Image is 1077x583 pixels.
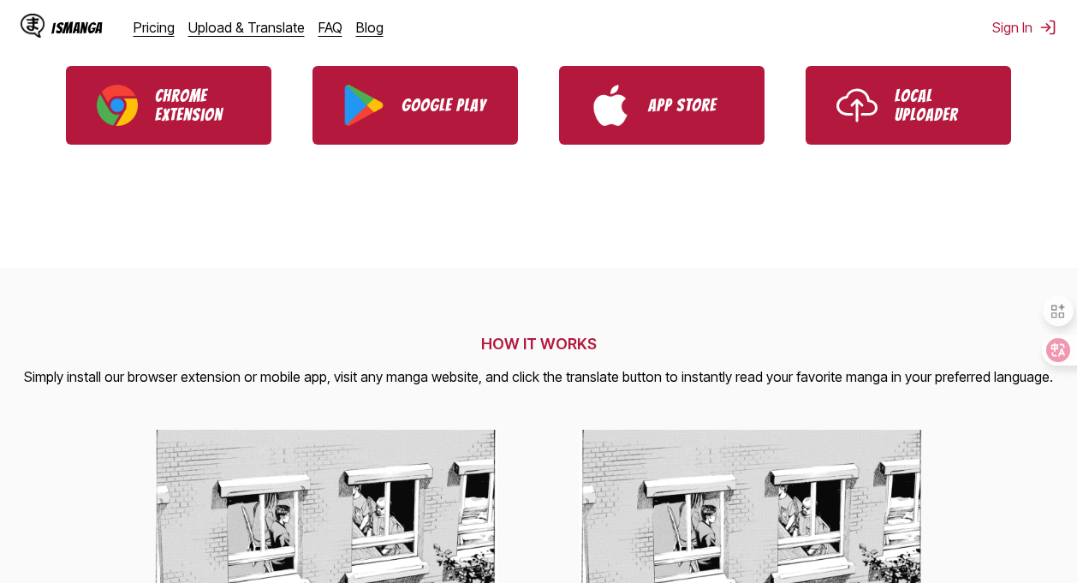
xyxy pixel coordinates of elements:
p: Chrome Extension [155,86,241,124]
h2: HOW IT WORKS [24,335,1053,353]
a: Download IsManga from Google Play [312,66,518,145]
img: Sign out [1039,19,1056,36]
a: Use IsManga Local Uploader [806,66,1011,145]
p: Local Uploader [895,86,980,124]
img: App Store logo [590,85,631,126]
div: IsManga [51,20,103,36]
a: Pricing [134,19,175,36]
p: Google Play [402,96,487,115]
p: Simply install our browser extension or mobile app, visit any manga website, and click the transl... [24,366,1053,389]
button: Sign In [992,19,1056,36]
img: Google Play logo [343,85,384,126]
a: Download IsManga Chrome Extension [66,66,271,145]
a: FAQ [318,19,342,36]
p: App Store [648,96,734,115]
a: Upload & Translate [188,19,305,36]
img: Chrome logo [97,85,138,126]
img: Upload icon [836,85,878,126]
a: Download IsManga from App Store [559,66,765,145]
a: IsManga LogoIsManga [21,14,134,41]
img: IsManga Logo [21,14,45,38]
a: Blog [356,19,384,36]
